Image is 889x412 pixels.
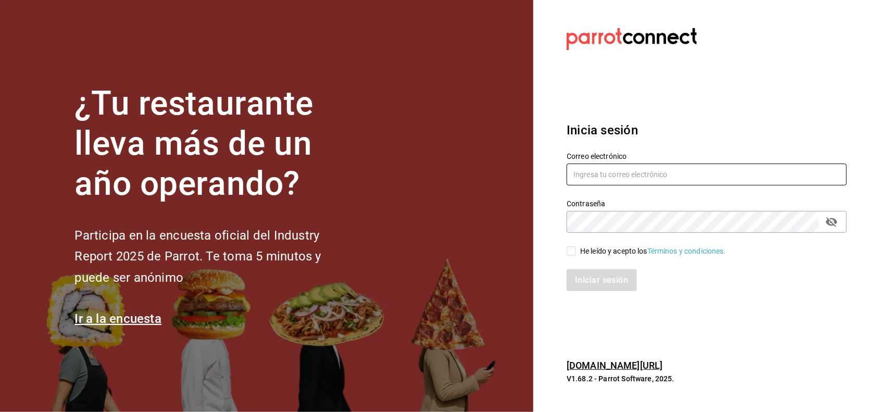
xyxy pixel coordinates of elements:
[580,246,726,257] div: He leído y acepto los
[567,373,847,384] p: V1.68.2 - Parrot Software, 2025.
[74,311,161,326] a: Ir a la encuesta
[567,360,662,371] a: [DOMAIN_NAME][URL]
[567,201,847,208] label: Contraseña
[567,153,847,160] label: Correo electrónico
[567,121,847,140] h3: Inicia sesión
[647,247,726,255] a: Términos y condiciones.
[567,164,847,185] input: Ingresa tu correo electrónico
[823,213,841,231] button: passwordField
[74,225,356,289] h2: Participa en la encuesta oficial del Industry Report 2025 de Parrot. Te toma 5 minutos y puede se...
[74,84,356,204] h1: ¿Tu restaurante lleva más de un año operando?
